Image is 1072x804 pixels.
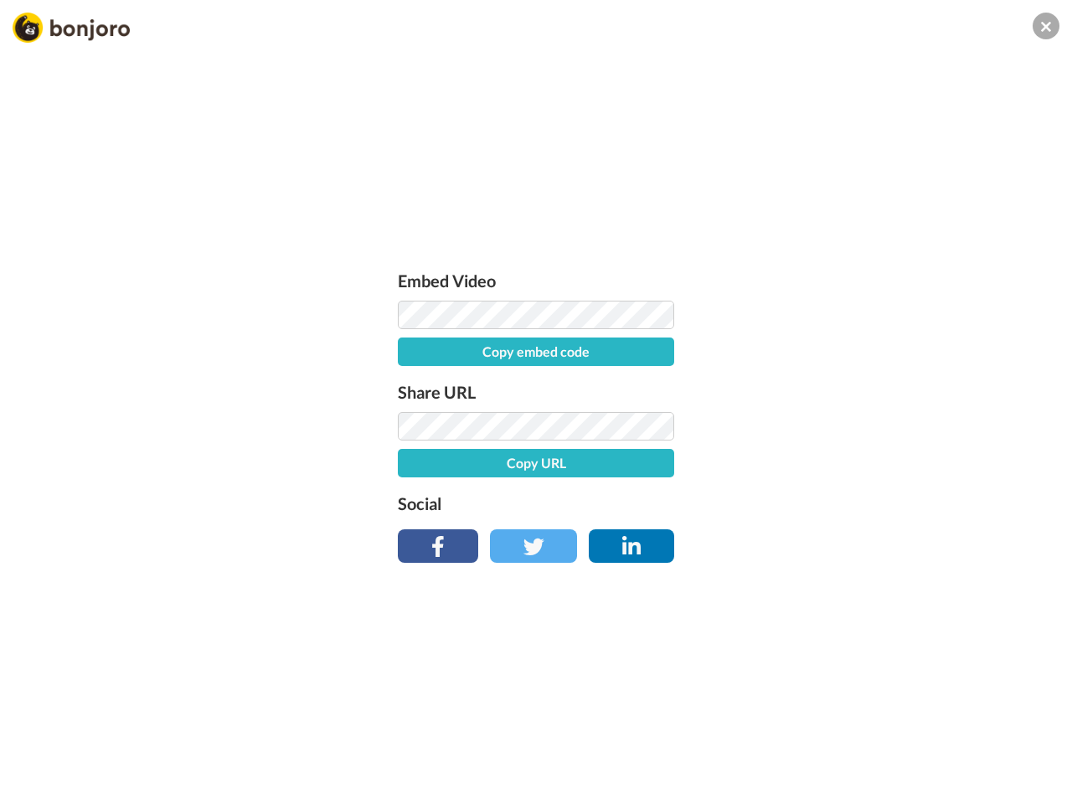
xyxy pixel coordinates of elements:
[398,267,674,294] label: Embed Video
[398,449,674,477] button: Copy URL
[398,379,674,405] label: Share URL
[13,13,130,43] img: Bonjoro Logo
[398,490,674,517] label: Social
[398,338,674,366] button: Copy embed code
